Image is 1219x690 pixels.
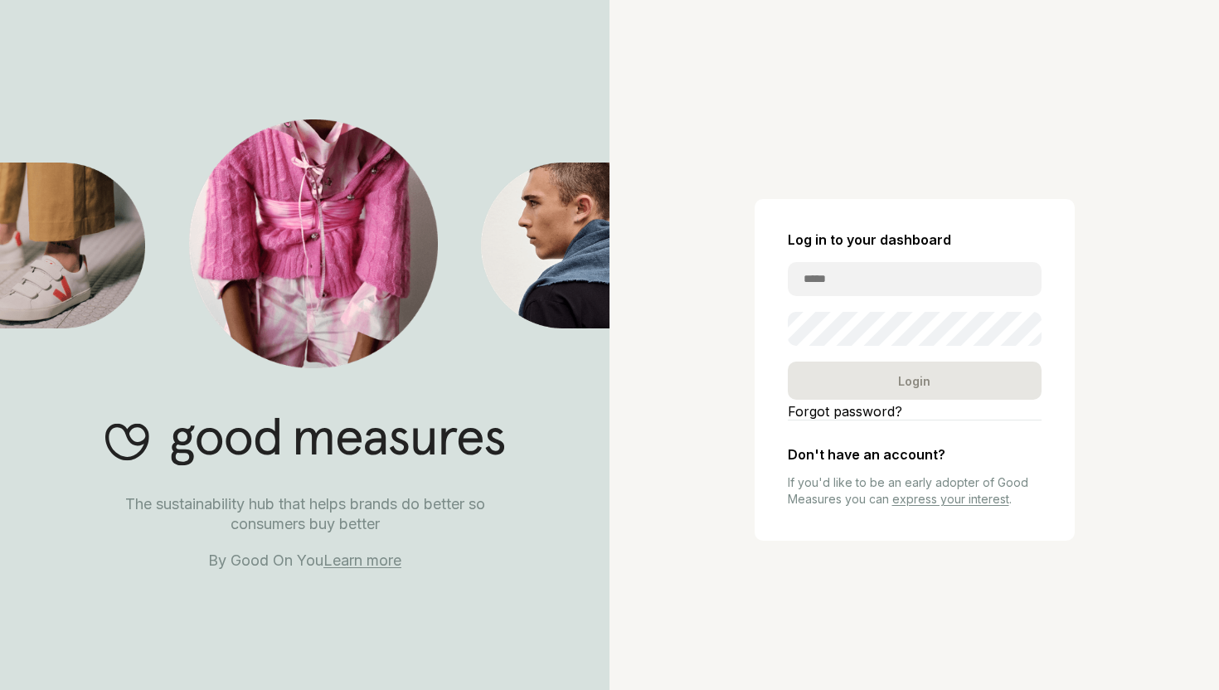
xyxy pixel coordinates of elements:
[892,492,1009,506] a: express your interest
[88,494,522,534] p: The sustainability hub that helps brands do better so consumers buy better
[788,403,1042,420] a: Forgot password?
[105,417,505,466] img: Good Measures
[788,362,1042,400] div: Login
[189,119,438,368] img: Good Measures
[481,163,609,328] img: Good Measures
[788,232,1042,248] h2: Log in to your dashboard
[88,551,522,571] p: By Good On You
[323,552,401,569] a: Learn more
[788,474,1042,508] p: If you'd like to be an early adopter of Good Measures you can .
[788,447,1042,463] h2: Don't have an account?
